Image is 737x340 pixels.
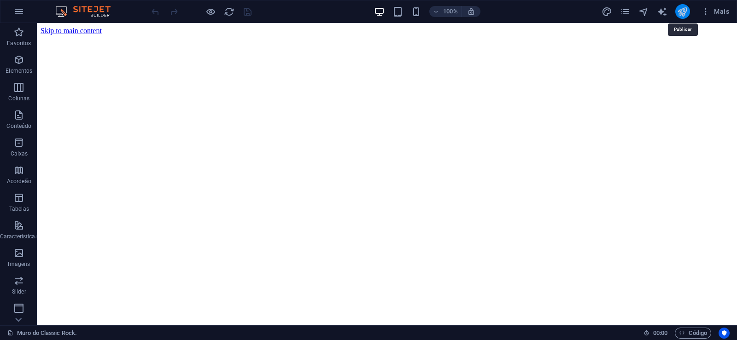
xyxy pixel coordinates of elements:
[205,6,216,17] button: Clique aqui para sair do modo de visualização e continuar editando
[657,6,668,17] button: text_generator
[602,6,612,17] i: Design (Ctrl+Alt+Y)
[8,260,30,268] p: Imagens
[7,40,31,47] p: Favoritos
[638,6,649,17] button: navigator
[679,328,707,339] span: Código
[9,205,29,213] p: Tabelas
[12,288,26,295] p: Slider
[443,6,458,17] h6: 100%
[620,6,631,17] button: pages
[7,328,77,339] a: Clique para cancelar a seleção. Clique duas vezes para abrir as Páginas
[638,6,649,17] i: Navegador
[719,328,730,339] button: Usercentrics
[467,7,475,16] i: Ao redimensionar, ajusta automaticamente o nível de zoom para caber no dispositivo escolhido.
[620,6,631,17] i: Páginas (Ctrl+Alt+S)
[6,67,32,75] p: Elementos
[224,6,234,17] i: Recarregar página
[6,122,31,130] p: Conteúdo
[701,7,729,16] span: Mais
[429,6,462,17] button: 100%
[602,6,613,17] button: design
[653,328,667,339] span: 00 00
[223,6,234,17] button: reload
[11,150,28,157] p: Caixas
[7,178,31,185] p: Acordeão
[643,328,668,339] h6: Tempo de sessão
[697,4,733,19] button: Mais
[8,95,29,102] p: Colunas
[4,4,65,12] a: Skip to main content
[675,328,711,339] button: Código
[53,6,122,17] img: Editor Logo
[675,4,690,19] button: publish
[660,329,661,336] span: :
